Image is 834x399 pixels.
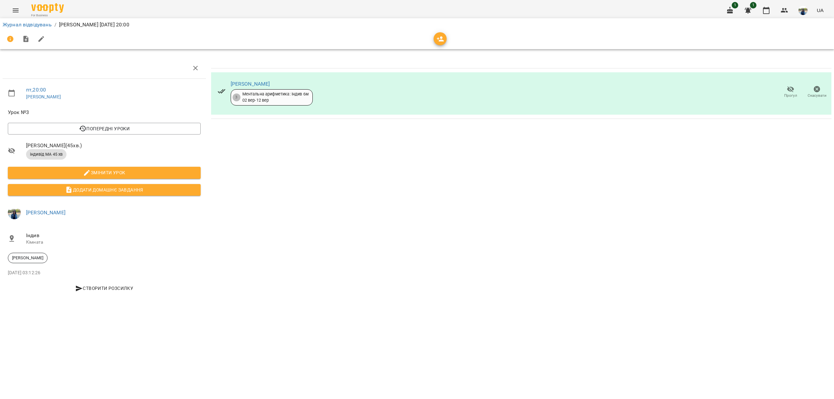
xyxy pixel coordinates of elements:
span: Індив [26,232,201,239]
p: [PERSON_NAME] [DATE] 20:00 [59,21,129,29]
button: Скасувати [804,83,830,101]
nav: breadcrumb [3,21,831,29]
a: [PERSON_NAME] [26,94,61,99]
span: Прогул [784,93,797,98]
div: Ментальна арифметика: Індив 6м 02 вер - 12 вер [242,91,309,103]
span: Урок №3 [8,108,201,116]
button: Попередні уроки [8,123,201,135]
span: індивід МА 45 хв [26,151,66,157]
a: [PERSON_NAME] [26,209,65,216]
p: [DATE] 03:12:26 [8,270,201,276]
span: Створити розсилку [10,284,198,292]
span: Додати домашнє завдання [13,186,195,194]
a: Журнал відвідувань [3,21,52,28]
span: 1 [750,2,756,8]
span: UA [817,7,824,14]
button: UA [814,4,826,16]
button: Додати домашнє завдання [8,184,201,196]
button: Прогул [777,83,804,101]
span: [PERSON_NAME] ( 45 хв. ) [26,142,201,150]
img: 79bf113477beb734b35379532aeced2e.jpg [8,206,21,219]
a: [PERSON_NAME] [231,81,270,87]
span: Скасувати [808,93,827,98]
span: Попередні уроки [13,125,195,133]
img: 79bf113477beb734b35379532aeced2e.jpg [798,6,808,15]
a: пт , 20:00 [26,87,46,93]
span: 1 [732,2,738,8]
button: Menu [8,3,23,18]
li: / [54,21,56,29]
div: [PERSON_NAME] [8,253,48,263]
div: 3 [233,93,240,101]
span: Змінити урок [13,169,195,177]
p: Кімната [26,239,201,246]
img: Voopty Logo [31,3,64,13]
button: Змінити урок [8,167,201,178]
span: For Business [31,13,64,18]
button: Створити розсилку [8,282,201,294]
span: [PERSON_NAME] [8,255,47,261]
